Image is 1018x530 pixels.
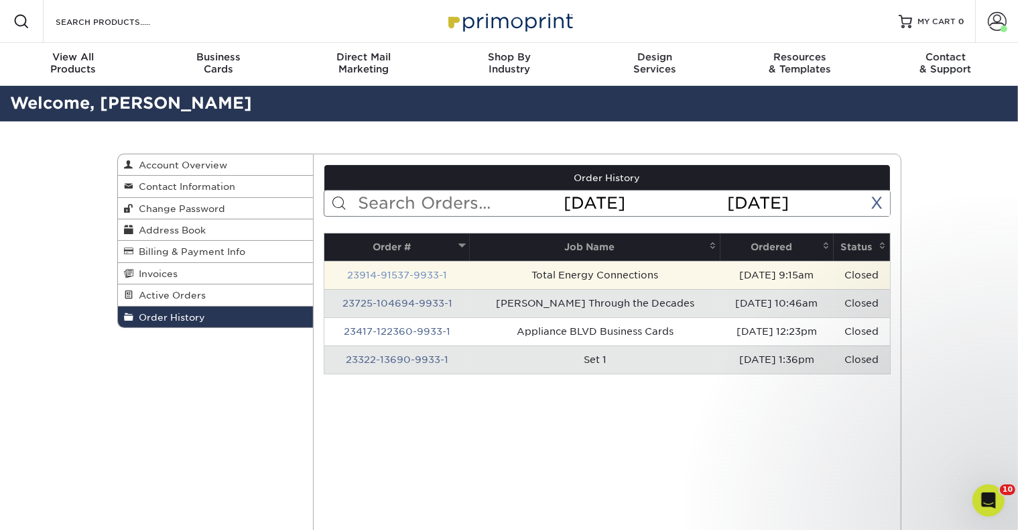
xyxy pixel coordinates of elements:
[1000,484,1015,495] span: 10
[324,233,470,261] th: Order #
[436,51,582,75] div: Industry
[470,346,720,374] td: Set 1
[145,51,291,63] span: Business
[470,289,720,317] td: [PERSON_NAME] Through the Decades
[291,51,436,63] span: Direct Mail
[324,165,890,191] a: Order History
[134,181,236,192] span: Contact Information
[134,225,206,235] span: Address Book
[291,51,436,75] div: Marketing
[470,261,720,289] td: Total Energy Connections
[470,317,720,346] td: Appliance BLVD Business Cards
[582,43,727,86] a: DesignServices
[871,193,883,213] a: X
[3,489,114,525] iframe: Google Customer Reviews
[917,16,956,28] span: MY CART
[54,13,185,30] input: SEARCH PRODUCTS.....
[291,43,436,86] a: Direct MailMarketing
[873,51,1018,63] span: Contact
[145,43,291,86] a: BusinessCards
[720,346,834,374] td: [DATE] 1:36pm
[727,51,873,75] div: & Templates
[436,43,582,86] a: Shop ByIndustry
[442,7,576,36] img: Primoprint
[720,317,834,346] td: [DATE] 12:23pm
[357,191,562,216] input: Search Orders...
[727,51,873,63] span: Resources
[118,219,314,241] a: Address Book
[436,51,582,63] span: Shop By
[834,346,890,374] td: Closed
[834,233,890,261] th: Status
[834,317,890,346] td: Closed
[720,233,834,261] th: Ordered
[134,290,206,301] span: Active Orders
[720,261,834,289] td: [DATE] 9:15am
[873,51,1018,75] div: & Support
[958,17,964,26] span: 0
[562,191,726,216] input: From...
[972,484,1005,517] iframe: Intercom live chat
[834,289,890,317] td: Closed
[134,160,228,170] span: Account Overview
[720,289,834,317] td: [DATE] 10:46am
[118,263,314,284] a: Invoices
[726,191,889,216] input: To...
[344,326,450,337] a: 23417-122360-9933-1
[582,51,727,63] span: Design
[134,203,226,214] span: Change Password
[118,284,314,306] a: Active Orders
[118,176,314,197] a: Contact Information
[118,198,314,219] a: Change Password
[342,298,452,309] a: 23725-104694-9933-1
[346,354,448,365] a: 23322-13690-9933-1
[347,270,447,280] a: 23914-91537-9933-1
[834,261,890,289] td: Closed
[470,233,720,261] th: Job Name
[134,246,246,257] span: Billing & Payment Info
[118,241,314,262] a: Billing & Payment Info
[727,43,873,86] a: Resources& Templates
[134,312,206,323] span: Order History
[118,154,314,176] a: Account Overview
[873,43,1018,86] a: Contact& Support
[582,51,727,75] div: Services
[118,307,314,327] a: Order History
[145,51,291,75] div: Cards
[134,268,178,279] span: Invoices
